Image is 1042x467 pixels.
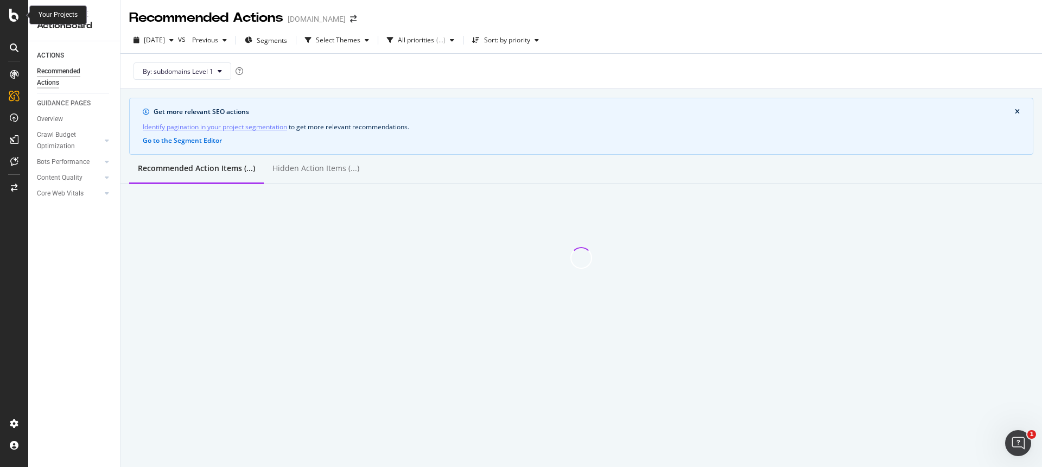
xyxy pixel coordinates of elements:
div: arrow-right-arrow-left [350,15,357,23]
a: Bots Performance [37,156,101,168]
button: Select Themes [301,31,373,49]
button: Segments [240,31,291,49]
span: vs [178,34,188,45]
button: All priorities(...) [383,31,459,49]
div: ACTIONS [37,50,64,61]
div: GUIDANCE PAGES [37,98,91,109]
div: Bots Performance [37,156,90,168]
span: Segments [257,36,287,45]
div: info banner [129,98,1033,155]
a: Identify pagination in your project segmentation [143,121,287,132]
button: Previous [188,31,231,49]
div: Select Themes [316,37,360,43]
div: ActionBoard [37,20,111,32]
div: to get more relevant recommendations . [143,121,1020,132]
div: Overview [37,113,63,125]
div: Recommended Action Items (...) [138,163,255,174]
div: All priorities [398,37,434,43]
button: [DATE] [129,31,178,49]
div: Get more relevant SEO actions [154,107,1015,117]
button: Go to the Segment Editor [143,137,222,144]
button: Sort: by priority [468,31,543,49]
div: Your Projects [39,10,78,20]
span: 1 [1027,430,1036,439]
a: Crawl Budget Optimization [37,129,101,152]
iframe: Intercom live chat [1005,430,1031,456]
div: Core Web Vitals [37,188,84,199]
a: Recommended Actions [37,66,112,89]
div: Recommended Actions [37,66,102,89]
a: ACTIONS [37,50,112,61]
div: Recommended Actions [129,9,283,27]
div: Content Quality [37,172,82,184]
span: By: subdomains Level 1 [143,67,213,76]
div: Hidden Action Items (...) [272,163,359,174]
div: [DOMAIN_NAME] [288,14,346,24]
a: GUIDANCE PAGES [37,98,112,109]
div: ( ... ) [436,37,446,43]
span: Previous [188,35,218,45]
div: Sort: by priority [484,37,530,43]
div: Crawl Budget Optimization [37,129,94,152]
button: By: subdomains Level 1 [134,62,231,80]
a: Content Quality [37,172,101,184]
button: close banner [1012,106,1022,118]
a: Overview [37,113,112,125]
a: Core Web Vitals [37,188,101,199]
span: 2025 Oct. 2nd [144,35,165,45]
